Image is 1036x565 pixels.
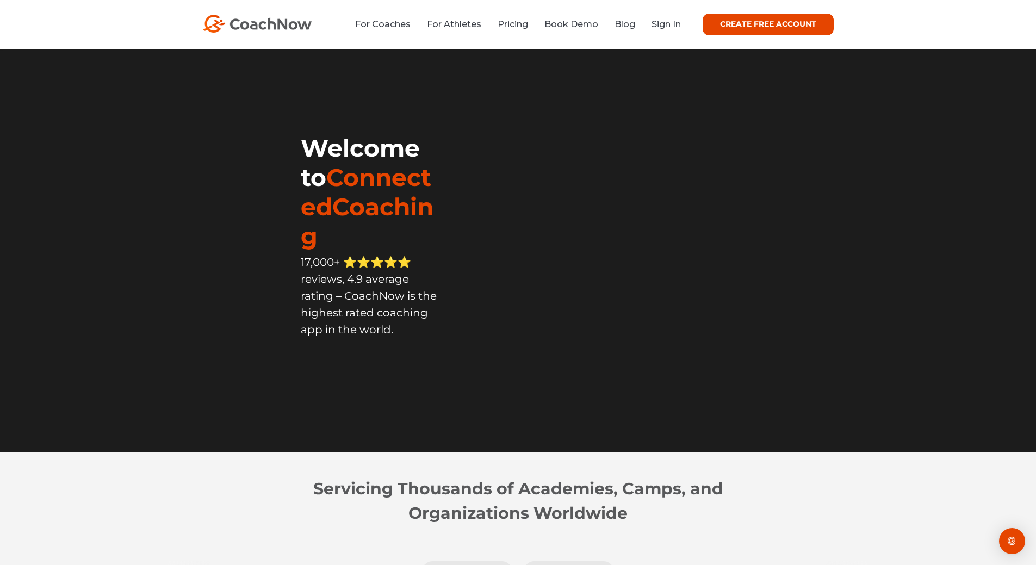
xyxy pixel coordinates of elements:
[313,479,723,523] strong: Servicing Thousands of Academies, Camps, and Organizations Worldwide
[615,19,635,29] a: Blog
[301,133,440,251] h1: Welcome to
[355,19,411,29] a: For Coaches
[999,528,1025,554] div: Open Intercom Messenger
[703,14,834,35] a: CREATE FREE ACCOUNT
[498,19,528,29] a: Pricing
[544,19,598,29] a: Book Demo
[652,19,681,29] a: Sign In
[301,256,437,336] span: 17,000+ ⭐️⭐️⭐️⭐️⭐️ reviews, 4.9 average rating – CoachNow is the highest rated coaching app in th...
[427,19,481,29] a: For Athletes
[301,358,437,387] iframe: Embedded CTA
[301,163,433,251] span: ConnectedCoaching
[203,15,312,33] img: CoachNow Logo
